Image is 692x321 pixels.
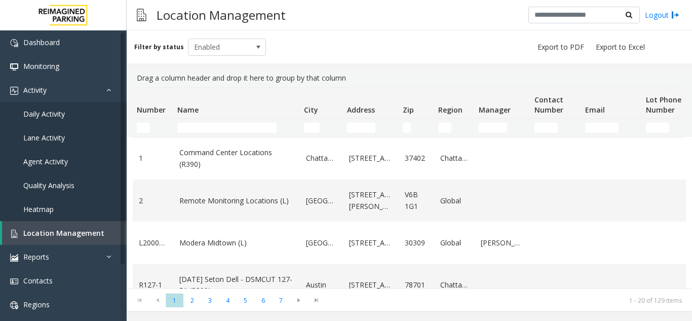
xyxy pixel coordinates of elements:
[349,237,393,248] a: [STREET_ADDRESS]
[139,195,167,206] a: 2
[10,301,18,309] img: 'icon'
[405,237,428,248] a: 30309
[304,123,320,133] input: City Filter
[405,279,428,291] a: 78701
[219,294,237,307] span: Page 4
[300,119,343,137] td: City Filter
[475,119,530,137] td: Manager Filter
[349,189,393,212] a: [STREET_ADDRESS][PERSON_NAME]
[10,254,18,262] img: 'icon'
[133,119,173,137] td: Number Filter
[671,10,679,20] img: logout
[10,230,18,238] img: 'icon'
[581,119,642,137] td: Email Filter
[405,189,428,212] a: V6B 1G1
[307,293,325,307] span: Go to the last page
[403,123,411,133] input: Zip Filter
[2,221,127,245] a: Location Management
[306,195,337,206] a: [GEOGRAPHIC_DATA]
[10,277,18,286] img: 'icon'
[139,237,167,248] a: L20000500
[10,63,18,71] img: 'icon'
[349,153,393,164] a: [STREET_ADDRESS]
[179,274,294,297] a: [DATE] Seton Dell - DSMCUT 127-51 (R390)
[585,123,619,133] input: Email Filter
[434,119,475,137] td: Region Filter
[134,43,184,52] label: Filter by status
[137,123,150,133] input: Number Filter
[237,294,254,307] span: Page 5
[399,119,434,137] td: Zip Filter
[405,153,428,164] a: 37402
[534,95,563,115] span: Contact Number
[292,296,305,304] span: Go to the next page
[306,153,337,164] a: Chattanooga
[347,105,375,115] span: Address
[645,10,679,20] a: Logout
[306,237,337,248] a: [GEOGRAPHIC_DATA]
[23,228,104,238] span: Location Management
[201,294,219,307] span: Page 3
[440,237,469,248] a: Global
[127,88,692,289] div: Data table
[479,105,511,115] span: Manager
[10,87,18,95] img: 'icon'
[23,157,68,166] span: Agent Activity
[646,95,681,115] span: Lot Phone Number
[534,123,558,133] input: Contact Number Filter
[440,153,469,164] a: Chattanooga
[177,123,277,133] input: Name Filter
[23,38,60,47] span: Dashboard
[254,294,272,307] span: Page 6
[23,300,50,309] span: Regions
[166,294,183,307] span: Page 1
[139,153,167,164] a: 1
[537,42,584,52] span: Export to PDF
[481,237,524,248] a: [PERSON_NAME]
[592,40,649,54] button: Export to Excel
[530,119,581,137] td: Contact Number Filter
[331,296,682,305] kendo-pager-info: 1 - 20 of 129 items
[306,279,337,291] a: Austin
[272,294,290,307] span: Page 7
[347,123,375,133] input: Address Filter
[137,105,166,115] span: Number
[139,279,167,291] a: R127-1
[188,39,250,55] span: Enabled
[304,105,318,115] span: City
[23,204,54,214] span: Heatmap
[23,276,53,286] span: Contacts
[179,237,294,248] a: Modera Midtown (L)
[179,195,294,206] a: Remote Monitoring Locations (L)
[585,105,605,115] span: Email
[23,61,59,71] span: Monitoring
[173,119,300,137] td: Name Filter
[23,133,65,142] span: Lane Activity
[23,252,49,262] span: Reports
[10,39,18,47] img: 'icon'
[349,279,393,291] a: [STREET_ADDRESS]
[533,40,588,54] button: Export to PDF
[151,3,291,27] h3: Location Management
[596,42,645,52] span: Export to Excel
[23,109,65,119] span: Daily Activity
[137,3,146,27] img: pageIcon
[438,123,451,133] input: Region Filter
[23,85,47,95] span: Activity
[438,105,463,115] span: Region
[403,105,414,115] span: Zip
[440,279,469,291] a: Chattanooga
[133,68,686,88] div: Drag a column header and drop it here to group by that column
[179,147,294,170] a: Command Center Locations (R390)
[479,123,507,133] input: Manager Filter
[290,293,307,307] span: Go to the next page
[343,119,399,137] td: Address Filter
[310,296,323,304] span: Go to the last page
[177,105,199,115] span: Name
[183,294,201,307] span: Page 2
[23,181,74,190] span: Quality Analysis
[646,123,669,133] input: Lot Phone Number Filter
[440,195,469,206] a: Global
